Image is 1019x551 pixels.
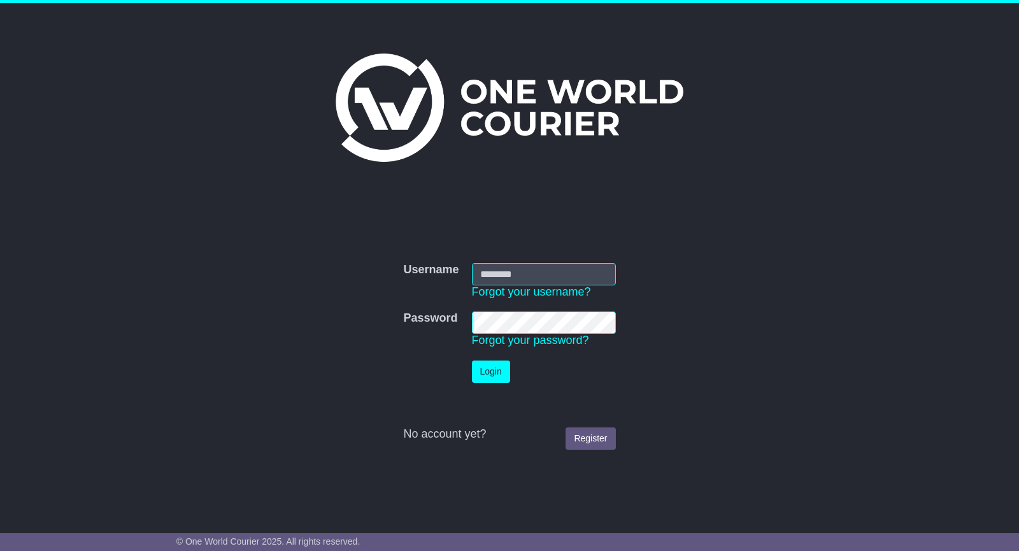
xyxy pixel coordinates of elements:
[336,54,683,162] img: One World
[472,334,589,347] a: Forgot your password?
[403,311,457,326] label: Password
[472,361,510,383] button: Login
[566,427,615,450] a: Register
[403,427,615,441] div: No account yet?
[176,536,360,547] span: © One World Courier 2025. All rights reserved.
[403,263,459,277] label: Username
[472,285,591,298] a: Forgot your username?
